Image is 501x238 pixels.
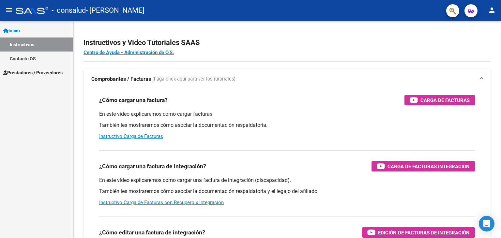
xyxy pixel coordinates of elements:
[99,96,168,105] h3: ¿Cómo cargar una factura?
[5,6,13,14] mat-icon: menu
[99,122,475,129] p: También les mostraremos cómo asociar la documentación respaldatoria.
[99,177,475,184] p: En este video explicaremos cómo cargar una factura de integración (discapacidad).
[99,111,475,118] p: En este video explicaremos cómo cargar facturas.
[387,162,470,171] span: Carga de Facturas Integración
[83,69,491,90] mat-expansion-panel-header: Comprobantes / Facturas (haga click aquí para ver los tutoriales)
[420,96,470,104] span: Carga de Facturas
[404,95,475,105] button: Carga de Facturas
[362,227,475,238] button: Edición de Facturas de integración
[372,161,475,171] button: Carga de Facturas Integración
[91,76,151,83] strong: Comprobantes / Facturas
[99,162,206,171] h3: ¿Cómo cargar una factura de integración?
[479,216,494,231] div: Open Intercom Messenger
[86,3,144,18] span: - [PERSON_NAME]
[99,228,205,237] h3: ¿Cómo editar una factura de integración?
[52,3,86,18] span: - consalud
[83,50,174,55] a: Centro de Ayuda - Administración de O.S.
[3,27,20,34] span: Inicio
[3,69,63,76] span: Prestadores / Proveedores
[83,37,491,49] h2: Instructivos y Video Tutoriales SAAS
[378,229,470,237] span: Edición de Facturas de integración
[152,76,235,83] span: (haga click aquí para ver los tutoriales)
[99,188,475,195] p: También les mostraremos cómo asociar la documentación respaldatoria y el legajo del afiliado.
[488,6,496,14] mat-icon: person
[99,200,224,205] a: Instructivo Carga de Facturas con Recupero x Integración
[99,133,163,139] a: Instructivo Carga de Facturas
